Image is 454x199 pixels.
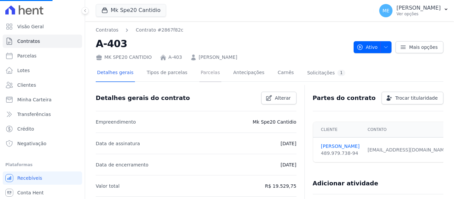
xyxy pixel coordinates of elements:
[96,27,348,34] nav: Breadcrumb
[281,161,296,169] p: [DATE]
[96,27,118,34] a: Contratos
[17,111,51,118] span: Transferências
[253,118,296,126] p: Mk Spe20 Cantidio
[3,122,82,136] a: Crédito
[275,95,291,101] span: Alterar
[5,161,79,169] div: Plataformas
[306,64,347,82] a: Solicitações1
[96,4,166,17] button: Mk Spe20 Cantidio
[199,54,237,61] a: [PERSON_NAME]
[96,118,136,126] p: Empreendimento
[3,108,82,121] a: Transferências
[96,161,149,169] p: Data de encerramento
[354,41,392,53] button: Ativo
[409,44,438,50] span: Mais opções
[17,140,47,147] span: Negativação
[374,1,454,20] button: ME [PERSON_NAME] Ver opções
[3,78,82,92] a: Clientes
[96,54,152,61] div: MK SPE20 CANTIDIO
[232,64,266,82] a: Antecipações
[17,189,44,196] span: Conta Hent
[357,41,378,53] span: Ativo
[3,49,82,62] a: Parcelas
[17,38,40,45] span: Contratos
[3,20,82,33] a: Visão Geral
[307,70,345,76] div: Solicitações
[136,27,183,34] a: Contrato #2867f82c
[17,52,37,59] span: Parcelas
[313,94,376,102] h3: Partes do contrato
[146,64,189,82] a: Tipos de parcelas
[3,171,82,185] a: Recebíveis
[265,182,296,190] p: R$ 19.529,75
[397,5,441,11] p: [PERSON_NAME]
[261,92,296,104] a: Alterar
[313,179,378,187] h3: Adicionar atividade
[382,92,443,104] a: Trocar titularidade
[321,143,360,150] a: [PERSON_NAME]
[281,140,296,148] p: [DATE]
[17,23,44,30] span: Visão Geral
[169,54,182,61] a: A-403
[17,96,52,103] span: Minha Carteira
[3,137,82,150] a: Negativação
[17,175,42,181] span: Recebíveis
[96,182,120,190] p: Valor total
[96,36,348,51] h2: A-403
[96,64,135,82] a: Detalhes gerais
[3,64,82,77] a: Lotes
[17,126,34,132] span: Crédito
[96,27,183,34] nav: Breadcrumb
[396,41,443,53] a: Mais opções
[321,150,360,157] div: 489.979.738-94
[397,11,441,17] p: Ver opções
[313,122,364,138] th: Cliente
[383,8,390,13] span: ME
[3,93,82,106] a: Minha Carteira
[17,82,36,88] span: Clientes
[395,95,438,101] span: Trocar titularidade
[3,35,82,48] a: Contratos
[17,67,30,74] span: Lotes
[96,94,190,102] h3: Detalhes gerais do contrato
[276,64,295,82] a: Carnês
[199,64,221,82] a: Parcelas
[337,70,345,76] div: 1
[364,122,453,138] th: Contato
[96,140,140,148] p: Data de assinatura
[368,147,449,153] div: [EMAIL_ADDRESS][DOMAIN_NAME]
